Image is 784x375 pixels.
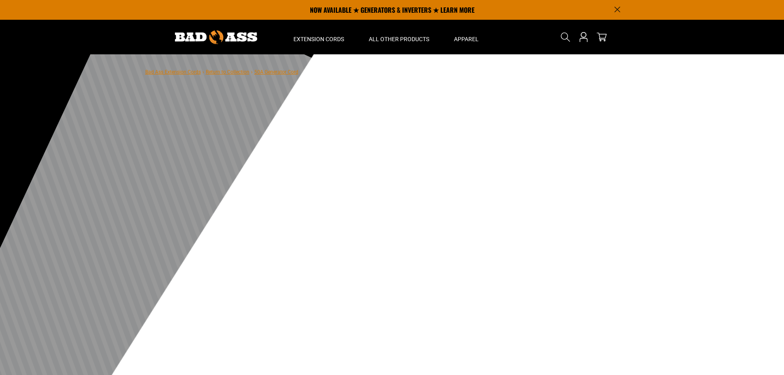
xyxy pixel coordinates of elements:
[559,30,572,44] summary: Search
[442,20,491,54] summary: Apparel
[145,69,201,75] a: Bad Ass Extension Cords
[293,35,344,43] span: Extension Cords
[145,67,298,77] nav: breadcrumbs
[254,69,298,75] span: 50A Generator Cord
[175,30,257,44] img: Bad Ass Extension Cords
[369,35,429,43] span: All Other Products
[356,20,442,54] summary: All Other Products
[206,69,249,75] a: Return to Collection
[454,35,479,43] span: Apparel
[251,69,253,75] span: ›
[202,69,204,75] span: ›
[281,20,356,54] summary: Extension Cords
